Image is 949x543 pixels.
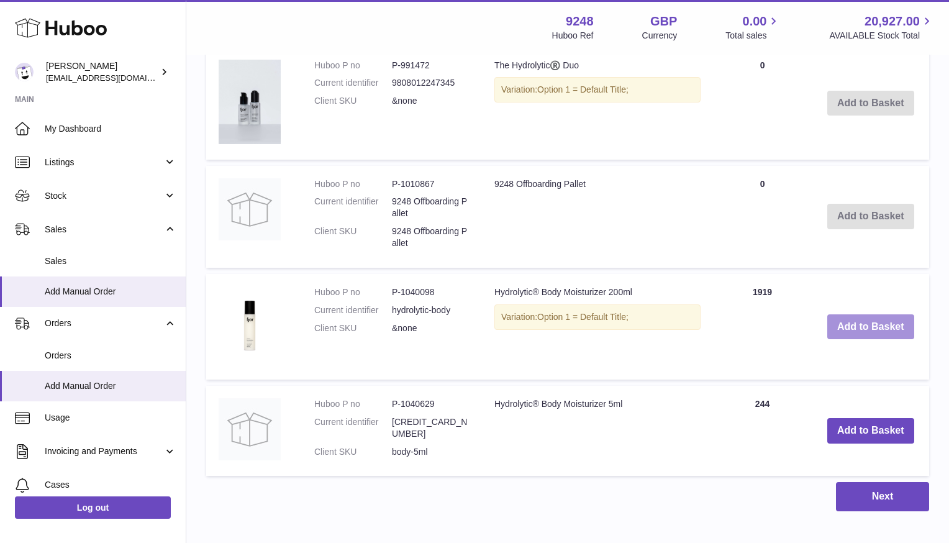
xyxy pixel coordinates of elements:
img: Hydrolytic® Body Moisturizer 5ml [219,398,281,460]
dd: hydrolytic-body [392,304,470,316]
button: Add to Basket [827,418,914,444]
dt: Huboo P no [314,178,392,190]
dt: Current identifier [314,77,392,89]
dt: Current identifier [314,196,392,219]
img: The Hydrolytic®️ Duo [219,60,281,144]
span: 20,927.00 [865,13,920,30]
span: Add Manual Order [45,380,176,392]
button: Add to Basket [827,314,914,340]
span: AVAILABLE Stock Total [829,30,934,42]
strong: 9248 [566,13,594,30]
img: Hydrolytic® Body Moisturizer 200ml [219,286,281,364]
div: Huboo Ref [552,30,594,42]
div: Variation: [494,77,701,103]
span: Listings [45,157,163,168]
dd: P-1040629 [392,398,470,410]
img: hello@fjor.life [15,63,34,81]
td: 0 [713,166,812,268]
dd: 9248 Offboarding Pallet [392,196,470,219]
dd: P-1040098 [392,286,470,298]
a: 0.00 Total sales [725,13,781,42]
strong: GBP [650,13,677,30]
span: Orders [45,350,176,362]
span: Stock [45,190,163,202]
dd: body-5ml [392,446,470,458]
td: 1919 [713,274,812,380]
span: My Dashboard [45,123,176,135]
span: Cases [45,479,176,491]
td: Hydrolytic® Body Moisturizer 5ml [482,386,713,477]
dd: &none [392,322,470,334]
dt: Client SKU [314,95,392,107]
td: 244 [713,386,812,477]
dt: Huboo P no [314,286,392,298]
span: Orders [45,317,163,329]
span: Option 1 = Default Title; [537,312,629,322]
div: [PERSON_NAME] [46,60,158,84]
span: [EMAIL_ADDRESS][DOMAIN_NAME] [46,73,183,83]
dd: &none [392,95,470,107]
img: 9248 Offboarding Pallet [219,178,281,240]
button: Next [836,482,929,511]
span: Option 1 = Default Title; [537,84,629,94]
dd: 9808012247345 [392,77,470,89]
a: Log out [15,496,171,519]
td: 0 [713,47,812,160]
div: Currency [642,30,678,42]
dt: Current identifier [314,416,392,440]
td: Hydrolytic® Body Moisturizer 200ml [482,274,713,380]
span: Add Manual Order [45,286,176,298]
dt: Client SKU [314,226,392,249]
dt: Current identifier [314,304,392,316]
span: Sales [45,224,163,235]
dt: Client SKU [314,322,392,334]
dt: Huboo P no [314,398,392,410]
dd: [CREDIT_CARD_NUMBER] [392,416,470,440]
span: Sales [45,255,176,267]
span: Total sales [725,30,781,42]
dt: Client SKU [314,446,392,458]
dd: P-1010867 [392,178,470,190]
td: The Hydrolytic®️ Duo [482,47,713,160]
td: 9248 Offboarding Pallet [482,166,713,268]
dt: Huboo P no [314,60,392,71]
div: Variation: [494,304,701,330]
a: 20,927.00 AVAILABLE Stock Total [829,13,934,42]
span: Usage [45,412,176,424]
dd: P-991472 [392,60,470,71]
span: 0.00 [743,13,767,30]
dd: 9248 Offboarding Pallet [392,226,470,249]
span: Invoicing and Payments [45,445,163,457]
